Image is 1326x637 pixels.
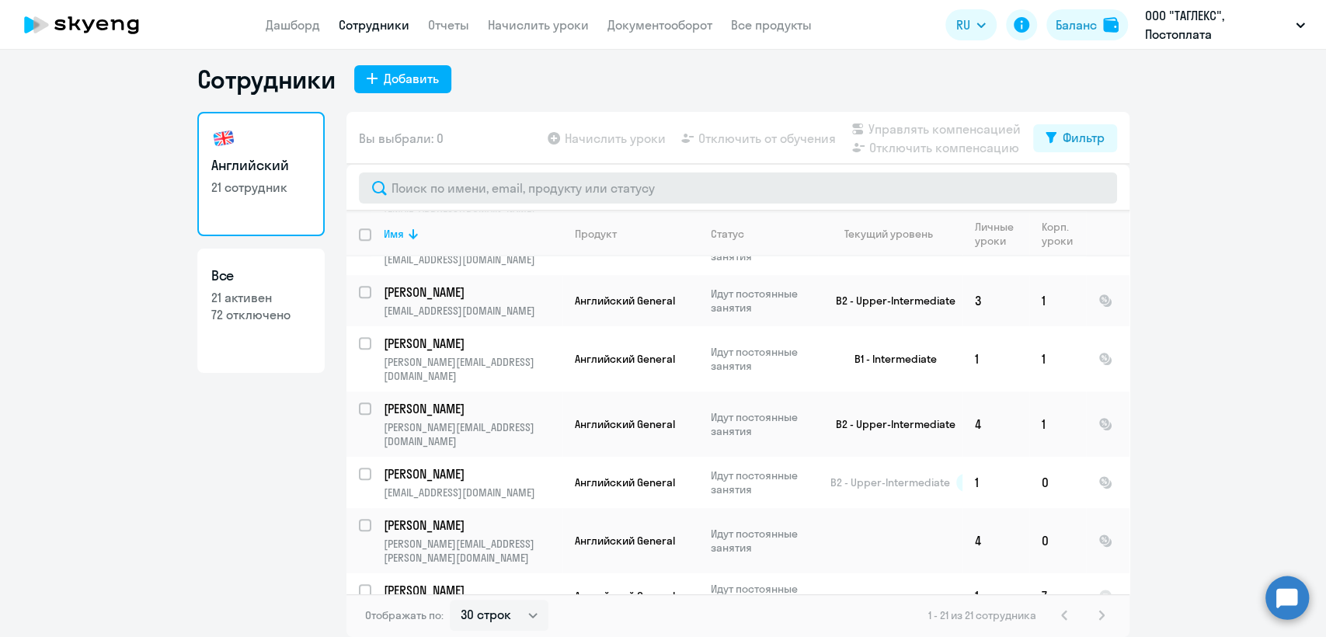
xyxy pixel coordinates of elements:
[711,410,817,438] p: Идут постоянные занятия
[384,400,559,417] p: [PERSON_NAME]
[384,517,562,534] a: [PERSON_NAME]
[575,352,675,366] span: Английский General
[575,589,675,603] span: Английский General
[830,475,950,489] span: B2 - Upper-Intermediate
[1029,326,1086,392] td: 1
[962,326,1029,392] td: 1
[211,155,311,176] h3: Английский
[1046,9,1128,40] button: Балансbalance
[844,227,933,241] div: Текущий уровень
[1063,128,1105,147] div: Фильтр
[339,17,409,33] a: Сотрудники
[384,537,562,565] p: [PERSON_NAME][EMAIL_ADDRESS][PERSON_NAME][DOMAIN_NAME]
[384,304,562,318] p: [EMAIL_ADDRESS][DOMAIN_NAME]
[384,252,562,266] p: [EMAIL_ADDRESS][DOMAIN_NAME]
[945,9,997,40] button: RU
[488,17,589,33] a: Начислить уроки
[731,17,812,33] a: Все продукты
[928,608,1036,622] span: 1 - 21 из 21 сотрудника
[211,179,311,196] p: 21 сотрудник
[1029,275,1086,326] td: 1
[384,486,562,500] p: [EMAIL_ADDRESS][DOMAIN_NAME]
[384,465,562,482] a: [PERSON_NAME]
[384,227,404,241] div: Имя
[384,420,562,448] p: [PERSON_NAME][EMAIL_ADDRESS][DOMAIN_NAME]
[197,112,325,236] a: Английский21 сотрудник
[711,582,817,610] p: Идут постоянные занятия
[1029,508,1086,573] td: 0
[384,355,562,383] p: [PERSON_NAME][EMAIL_ADDRESS][DOMAIN_NAME]
[1042,220,1085,248] div: Корп. уроки
[575,294,675,308] span: Английский General
[211,289,311,306] p: 21 активен
[1056,16,1097,34] div: Баланс
[384,465,559,482] p: [PERSON_NAME]
[211,306,311,323] p: 72 отключено
[359,172,1117,204] input: Поиск по имени, email, продукту или статусу
[211,266,311,286] h3: Все
[962,573,1029,618] td: 1
[384,69,439,88] div: Добавить
[384,227,562,241] div: Имя
[384,582,559,599] p: [PERSON_NAME]
[1029,457,1086,508] td: 0
[266,17,320,33] a: Дашборд
[711,468,817,496] p: Идут постоянные занятия
[384,284,559,301] p: [PERSON_NAME]
[384,582,562,599] a: [PERSON_NAME]
[384,400,562,417] a: [PERSON_NAME]
[1033,124,1117,152] button: Фильтр
[711,287,817,315] p: Идут постоянные занятия
[428,17,469,33] a: Отчеты
[607,17,712,33] a: Документооборот
[711,227,744,241] div: Статус
[956,16,970,34] span: RU
[962,457,1029,508] td: 1
[962,392,1029,457] td: 4
[711,527,817,555] p: Идут постоянные занятия
[359,129,444,148] span: Вы выбрали: 0
[575,417,675,431] span: Английский General
[818,392,962,457] td: B2 - Upper-Intermediate
[962,275,1029,326] td: 3
[197,249,325,373] a: Все21 активен72 отключено
[384,335,562,352] a: [PERSON_NAME]
[975,220,1028,248] div: Личные уроки
[962,508,1029,573] td: 4
[1029,392,1086,457] td: 1
[818,275,962,326] td: B2 - Upper-Intermediate
[365,608,444,622] span: Отображать по:
[384,517,559,534] p: [PERSON_NAME]
[818,326,962,392] td: B1 - Intermediate
[1029,573,1086,618] td: 7
[384,335,559,352] p: [PERSON_NAME]
[575,475,675,489] span: Английский General
[211,126,236,151] img: english
[1145,6,1289,44] p: ООО "ТАГЛЕКС", Постоплата
[575,227,617,241] div: Продукт
[384,284,562,301] a: [PERSON_NAME]
[1103,17,1119,33] img: balance
[711,345,817,373] p: Идут постоянные занятия
[575,534,675,548] span: Английский General
[354,65,451,93] button: Добавить
[830,227,962,241] div: Текущий уровень
[1137,6,1313,44] button: ООО "ТАГЛЕКС", Постоплата
[197,64,336,95] h1: Сотрудники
